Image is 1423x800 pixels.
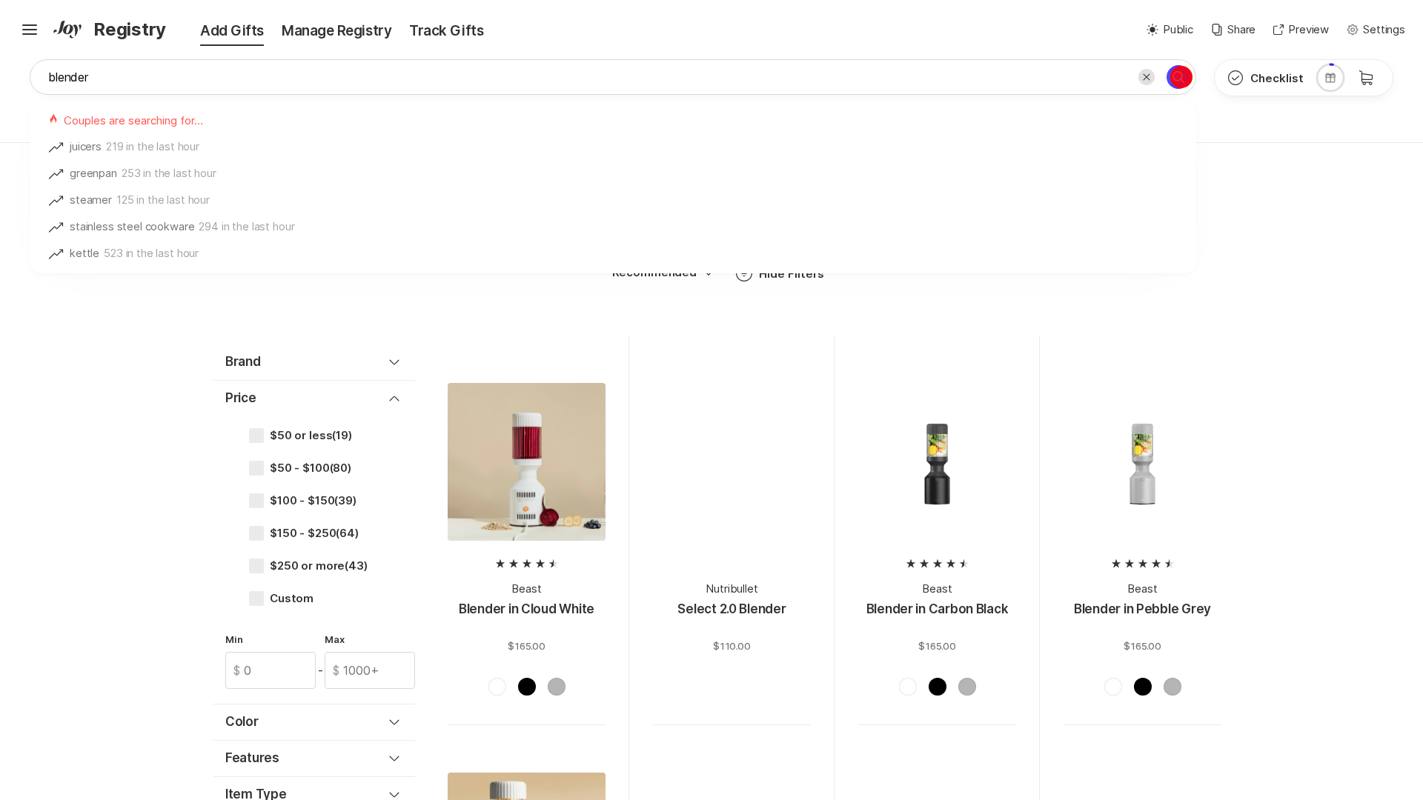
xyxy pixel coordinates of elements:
p: Blender in Pebble Grey [1074,601,1211,636]
p: Public [1163,21,1193,39]
button: Pebble Grey [545,678,568,701]
div: Add Gifts [170,21,273,41]
span: Beast [511,581,541,598]
div: Cloud White [899,678,917,696]
p: Blender in Cloud White [459,601,594,636]
span: $50 - $100 (80) [270,461,351,475]
span: $165.00 [918,639,957,653]
a: NutribulletSelect 2.0 Blender$110.00 [653,359,811,653]
p: kettle [70,245,99,263]
button: Price [213,384,415,413]
span: Nutribullet [706,581,757,598]
button: Public [1147,21,1193,39]
button: Carbon Black [926,678,949,701]
p: juicers [70,139,102,156]
p: Select 2.0 Blender [677,601,786,636]
button: Cloud White [485,678,509,701]
span: $50 or less (19) [270,429,352,442]
button: Preview [1273,21,1329,39]
p: Settings [1363,21,1405,39]
button: Search for [1167,65,1190,89]
p: steamer [70,192,112,210]
div: Color [225,713,385,731]
button: Brand [213,347,415,377]
button: Pebble Grey [1161,678,1184,701]
span: $165.00 [1124,639,1162,653]
span: $110.00 [713,639,752,653]
div: Price [225,390,385,407]
span: Registry [93,16,166,43]
button: Pebble Grey [955,678,979,701]
a: BeastBlender in Pebble Grey$165.00Cloud WhiteCarbon BlackPebble Grey [1064,359,1221,701]
div: Track Gifts [400,21,492,41]
div: Carbon Black [518,678,536,696]
button: Color [213,707,415,737]
div: Pebble Grey [958,678,976,696]
button: Settings [1347,21,1405,39]
button: Carbon Black [515,678,539,701]
p: Preview [1288,21,1329,39]
label: Min [225,633,316,646]
button: Share [1211,21,1256,39]
p: stainless steel cookware [70,219,194,236]
span: $150 - $250 (64) [270,527,359,540]
button: Cloud White [896,678,920,701]
div: Manage Registry [273,21,400,41]
p: Share [1227,21,1256,39]
a: BeastBlender in Carbon Black$165.00Cloud WhiteCarbon BlackPebble Grey [858,359,1016,701]
button: Carbon Black [1131,678,1155,701]
div: Pebble Grey [1164,678,1181,696]
button: Features [213,744,415,773]
span: Beast [1127,581,1157,598]
span: $100 - $150 (39) [270,494,356,507]
div: Carbon Black [1134,678,1152,696]
button: Clear search [1138,69,1155,85]
div: Price [213,413,415,701]
input: Search brands, products, or paste a URL [30,59,1196,95]
div: Features [225,750,385,767]
span: Beast [922,581,952,598]
label: Max [325,633,415,646]
p: 219 in the last hour [106,139,199,156]
div: Carbon Black [929,678,946,696]
p: greenpan [70,165,117,183]
p: Blender in Carbon Black [866,601,1009,636]
p: 253 in the last hour [122,165,216,183]
button: Cloud White [1101,678,1125,701]
input: 1000+ [325,653,414,688]
p: 294 in the last hour [199,219,294,236]
p: Couples are searching for… [64,113,203,128]
div: - [316,652,325,689]
div: Cloud White [488,678,506,696]
a: BeastBlender in Cloud White$165.00Cloud WhiteCarbon BlackPebble Grey [448,359,606,701]
span: $250 or more (43) [270,559,368,573]
p: 523 in the last hour [104,245,199,263]
div: Hide Filters [759,266,824,281]
input: 0 [226,653,315,688]
span: $165.00 [508,639,546,653]
button: Checklist [1215,60,1316,96]
span: Custom [270,592,314,605]
div: Brand [225,353,385,371]
p: 125 in the last hour [116,192,210,210]
div: Pebble Grey [548,678,565,696]
div: Cloud White [1104,678,1122,696]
